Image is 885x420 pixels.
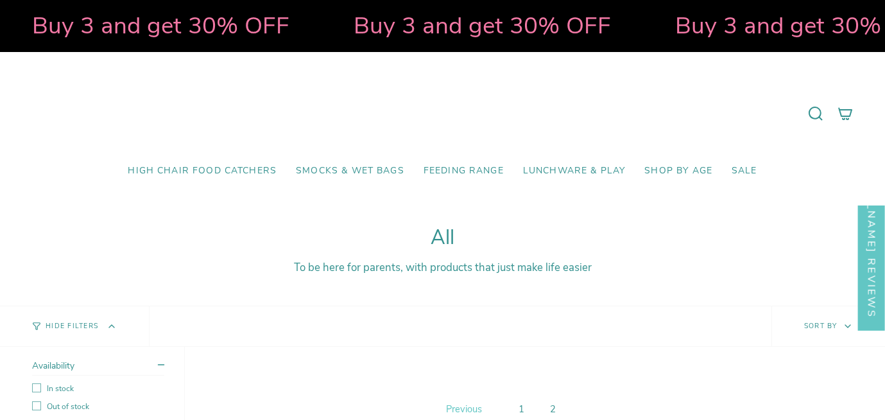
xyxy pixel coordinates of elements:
h1: All [32,226,853,250]
a: Smocks & Wet Bags [286,156,414,186]
span: Shop by Age [644,166,712,177]
span: Hide Filters [46,323,98,330]
a: Mumma’s Little Helpers [332,71,553,156]
div: Click to open Judge.me floating reviews tab [858,117,885,331]
a: Previous [443,399,485,419]
span: Availability [32,360,74,372]
a: Lunchware & Play [513,156,635,186]
span: To be here for parents, with products that just make life easier [294,260,592,275]
a: Feeding Range [414,156,513,186]
summary: Availability [32,360,164,376]
span: Lunchware & Play [523,166,625,177]
span: SALE [732,166,757,177]
span: Sort by [804,321,838,331]
span: High Chair Food Catchers [128,166,277,177]
span: Previous [446,403,482,416]
a: High Chair Food Catchers [118,156,286,186]
a: SALE [722,156,767,186]
span: Smocks & Wet Bags [296,166,404,177]
a: 1 [513,400,529,418]
span: Feeding Range [424,166,504,177]
label: Out of stock [32,401,164,412]
label: In stock [32,383,164,394]
button: Sort by [771,306,885,346]
a: Shop by Age [635,156,722,186]
strong: Buy 3 and get 30% OFF [351,10,608,42]
strong: Buy 3 and get 30% OFF [30,10,287,42]
a: 2 [545,400,561,418]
